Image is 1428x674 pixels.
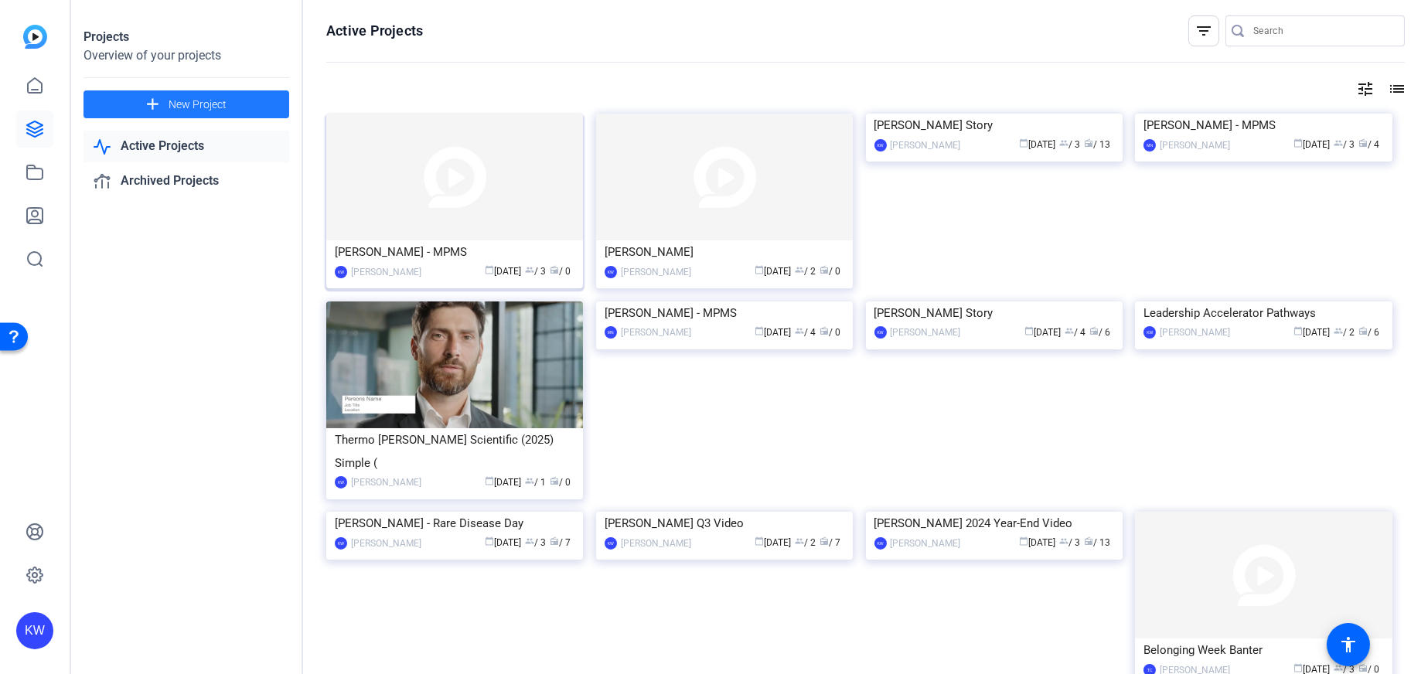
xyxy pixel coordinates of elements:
[820,265,829,274] span: radio
[1359,138,1368,148] span: radio
[795,327,816,338] span: / 4
[820,326,829,335] span: radio
[143,95,162,114] mat-icon: add
[335,512,574,535] div: [PERSON_NAME] - Rare Disease Day
[795,266,816,277] span: / 2
[1019,537,1055,548] span: [DATE]
[1143,326,1156,339] div: KW
[1339,635,1358,654] mat-icon: accessibility
[1334,327,1355,338] span: / 2
[1334,663,1344,672] span: group
[795,537,816,548] span: / 2
[1359,326,1368,335] span: radio
[874,537,887,550] div: KW
[550,537,571,548] span: / 7
[23,25,47,49] img: blue-gradient.svg
[1065,326,1074,335] span: group
[621,325,691,340] div: [PERSON_NAME]
[1019,139,1055,150] span: [DATE]
[550,265,559,274] span: radio
[16,612,53,649] div: KW
[891,536,961,551] div: [PERSON_NAME]
[1359,139,1380,150] span: / 4
[1059,536,1068,546] span: group
[1359,663,1368,672] span: radio
[755,265,764,274] span: calendar_today
[605,512,844,535] div: [PERSON_NAME] Q3 Video
[525,537,546,548] span: / 3
[874,301,1114,325] div: [PERSON_NAME] Story
[83,165,289,197] a: Archived Projects
[1294,663,1304,672] span: calendar_today
[1084,138,1093,148] span: radio
[1294,139,1331,150] span: [DATE]
[550,266,571,277] span: / 0
[1084,536,1093,546] span: radio
[1160,138,1230,153] div: [PERSON_NAME]
[795,536,804,546] span: group
[1356,80,1375,98] mat-icon: tune
[83,90,289,118] button: New Project
[326,22,423,40] h1: Active Projects
[621,264,691,280] div: [PERSON_NAME]
[1334,326,1344,335] span: group
[795,326,804,335] span: group
[485,265,494,274] span: calendar_today
[525,266,546,277] span: / 3
[525,536,534,546] span: group
[335,428,574,475] div: Thermo [PERSON_NAME] Scientific (2025) Simple (
[1334,139,1355,150] span: / 3
[820,537,840,548] span: / 7
[874,139,887,151] div: KW
[485,537,521,548] span: [DATE]
[755,327,791,338] span: [DATE]
[485,266,521,277] span: [DATE]
[1294,138,1304,148] span: calendar_today
[1334,138,1344,148] span: group
[1143,139,1156,151] div: MN
[1065,327,1085,338] span: / 4
[351,264,421,280] div: [PERSON_NAME]
[351,536,421,551] div: [PERSON_NAME]
[1143,301,1383,325] div: Leadership Accelerator Pathways
[83,131,289,162] a: Active Projects
[1089,326,1099,335] span: radio
[1386,80,1405,98] mat-icon: list
[335,240,574,264] div: [PERSON_NAME] - MPMS
[525,477,546,488] span: / 1
[83,46,289,65] div: Overview of your projects
[1059,139,1080,150] span: / 3
[351,475,421,490] div: [PERSON_NAME]
[335,266,347,278] div: KW
[605,326,617,339] div: MN
[485,536,494,546] span: calendar_today
[335,537,347,550] div: KW
[1160,325,1230,340] div: [PERSON_NAME]
[485,477,521,488] span: [DATE]
[605,266,617,278] div: KW
[335,476,347,488] div: KW
[485,476,494,485] span: calendar_today
[891,138,961,153] div: [PERSON_NAME]
[874,326,887,339] div: KW
[1059,138,1068,148] span: group
[874,512,1114,535] div: [PERSON_NAME] 2024 Year-End Video
[1143,638,1383,662] div: Belonging Week Banter
[1059,537,1080,548] span: / 3
[1089,327,1110,338] span: / 6
[820,327,840,338] span: / 0
[820,536,829,546] span: radio
[1019,536,1028,546] span: calendar_today
[820,266,840,277] span: / 0
[755,326,764,335] span: calendar_today
[1084,537,1110,548] span: / 13
[1294,327,1331,338] span: [DATE]
[755,537,791,548] span: [DATE]
[1024,327,1061,338] span: [DATE]
[525,265,534,274] span: group
[525,476,534,485] span: group
[1024,326,1034,335] span: calendar_today
[1294,326,1304,335] span: calendar_today
[891,325,961,340] div: [PERSON_NAME]
[755,536,764,546] span: calendar_today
